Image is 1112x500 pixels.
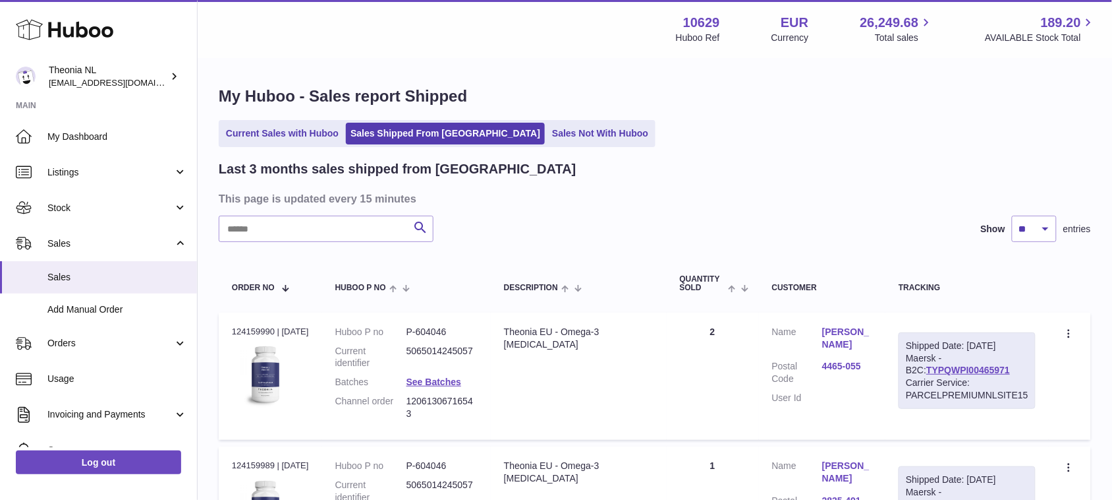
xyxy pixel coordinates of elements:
img: 106291725893086.jpg [232,342,298,408]
span: My Dashboard [47,131,187,143]
img: info@wholesomegoods.eu [16,67,36,86]
dd: 12061306716543 [406,395,478,420]
div: Theonia EU - Omega-3 [MEDICAL_DATA] [504,326,653,351]
span: 26,249.68 [860,14,918,32]
dd: 5065014245057 [406,345,478,370]
dd: P-604046 [406,460,478,472]
span: Description [504,284,558,292]
span: Sales [47,271,187,284]
h3: This page is updated every 15 minutes [219,191,1088,206]
div: Maersk - B2C: [899,332,1036,409]
a: Current Sales with Huboo [221,123,343,144]
dt: Postal Code [772,360,822,385]
a: TYPQWPI00465971 [926,365,1010,375]
span: Invoicing and Payments [47,408,173,421]
a: Log out [16,451,181,474]
dt: Channel order [335,395,406,420]
div: Theonia NL [49,64,167,89]
span: Add Manual Order [47,303,187,316]
span: Usage [47,373,187,385]
div: Theonia EU - Omega-3 [MEDICAL_DATA] [504,460,653,485]
a: [PERSON_NAME] [822,460,872,485]
span: Huboo P no [335,284,386,292]
h2: Last 3 months sales shipped from [GEOGRAPHIC_DATA] [219,160,576,178]
dt: Huboo P no [335,326,406,338]
a: Sales Shipped From [GEOGRAPHIC_DATA] [346,123,545,144]
span: entries [1063,223,1091,235]
span: Quantity Sold [680,275,725,292]
dt: Batches [335,376,406,389]
div: Carrier Service: PARCELPREMIUMNLSITE15 [906,377,1028,402]
span: AVAILABLE Stock Total [985,32,1096,44]
span: [EMAIL_ADDRESS][DOMAIN_NAME] [49,77,194,88]
div: 124159989 | [DATE] [232,460,309,472]
div: Customer [772,284,873,292]
div: Shipped Date: [DATE] [906,340,1028,352]
a: 4465-055 [822,360,872,373]
dt: User Id [772,392,822,404]
span: Stock [47,202,173,214]
dt: Name [772,460,822,488]
span: 189.20 [1041,14,1081,32]
a: Sales Not With Huboo [547,123,653,144]
label: Show [981,223,1005,235]
strong: 10629 [683,14,720,32]
div: Currency [771,32,809,44]
dt: Huboo P no [335,460,406,472]
a: 189.20 AVAILABLE Stock Total [985,14,1096,44]
a: [PERSON_NAME] [822,326,872,351]
strong: EUR [781,14,808,32]
div: Shipped Date: [DATE] [906,474,1028,486]
div: Tracking [899,284,1036,292]
div: Huboo Ref [676,32,720,44]
a: 26,249.68 Total sales [860,14,933,44]
span: Orders [47,337,173,350]
dd: P-604046 [406,326,478,338]
dt: Current identifier [335,345,406,370]
div: 124159990 | [DATE] [232,326,309,338]
dt: Name [772,326,822,354]
span: Total sales [875,32,933,44]
span: Order No [232,284,275,292]
span: Sales [47,237,173,250]
h1: My Huboo - Sales report Shipped [219,86,1091,107]
span: Listings [47,166,173,179]
td: 2 [667,313,759,440]
a: See Batches [406,377,461,387]
span: Cases [47,444,187,456]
